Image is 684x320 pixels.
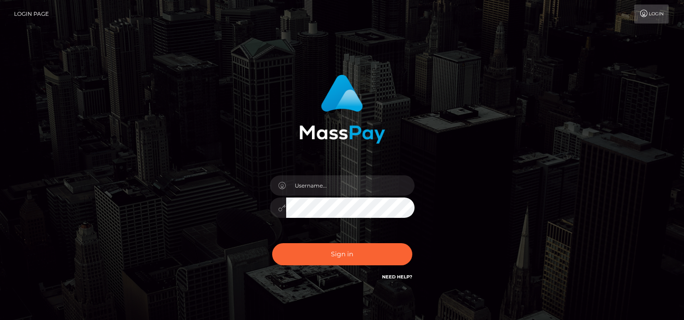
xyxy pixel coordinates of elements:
[382,274,412,280] a: Need Help?
[634,5,669,24] a: Login
[299,75,385,144] img: MassPay Login
[272,243,412,265] button: Sign in
[14,5,49,24] a: Login Page
[286,175,415,196] input: Username...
